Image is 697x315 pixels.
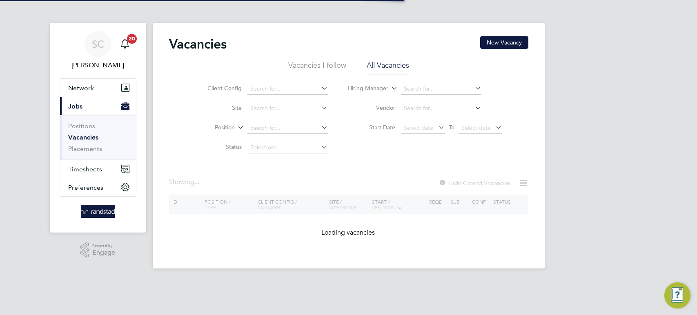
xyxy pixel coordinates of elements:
[60,79,136,97] button: Network
[127,34,137,44] span: 20
[68,102,82,110] span: Jobs
[188,124,235,132] label: Position
[68,133,98,141] a: Vacancies
[92,249,115,256] span: Engage
[401,83,481,95] input: Search for...
[60,60,136,70] span: Sallie Cutts
[60,160,136,178] button: Timesheets
[195,143,242,151] label: Status
[348,104,395,111] label: Vendor
[169,36,227,52] h2: Vacancies
[92,39,104,49] span: SC
[50,23,146,233] nav: Main navigation
[247,122,328,134] input: Search for...
[60,178,136,196] button: Preferences
[60,115,136,160] div: Jobs
[68,165,102,173] span: Timesheets
[404,124,433,131] span: Select date
[68,184,103,191] span: Preferences
[247,142,328,153] input: Select one
[480,36,528,49] button: New Vacancy
[247,83,328,95] input: Search for...
[195,104,242,111] label: Site
[60,97,136,115] button: Jobs
[247,103,328,114] input: Search for...
[288,60,346,75] li: Vacancies I follow
[446,122,457,133] span: To
[68,122,95,130] a: Positions
[401,103,481,114] input: Search for...
[194,178,199,186] span: ...
[439,179,510,187] label: Hide Closed Vacancies
[195,84,242,92] label: Client Config
[348,124,395,131] label: Start Date
[68,84,94,92] span: Network
[80,242,115,258] a: Powered byEngage
[92,242,115,249] span: Powered by
[461,124,491,131] span: Select date
[68,145,102,153] a: Placements
[341,84,388,93] label: Hiring Manager
[664,282,690,308] button: Engage Resource Center
[367,60,409,75] li: All Vacancies
[117,31,133,57] a: 20
[81,205,115,218] img: randstad-logo-retina.png
[60,31,136,70] a: SC[PERSON_NAME]
[169,178,201,186] div: Showing
[60,205,136,218] a: Go to home page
